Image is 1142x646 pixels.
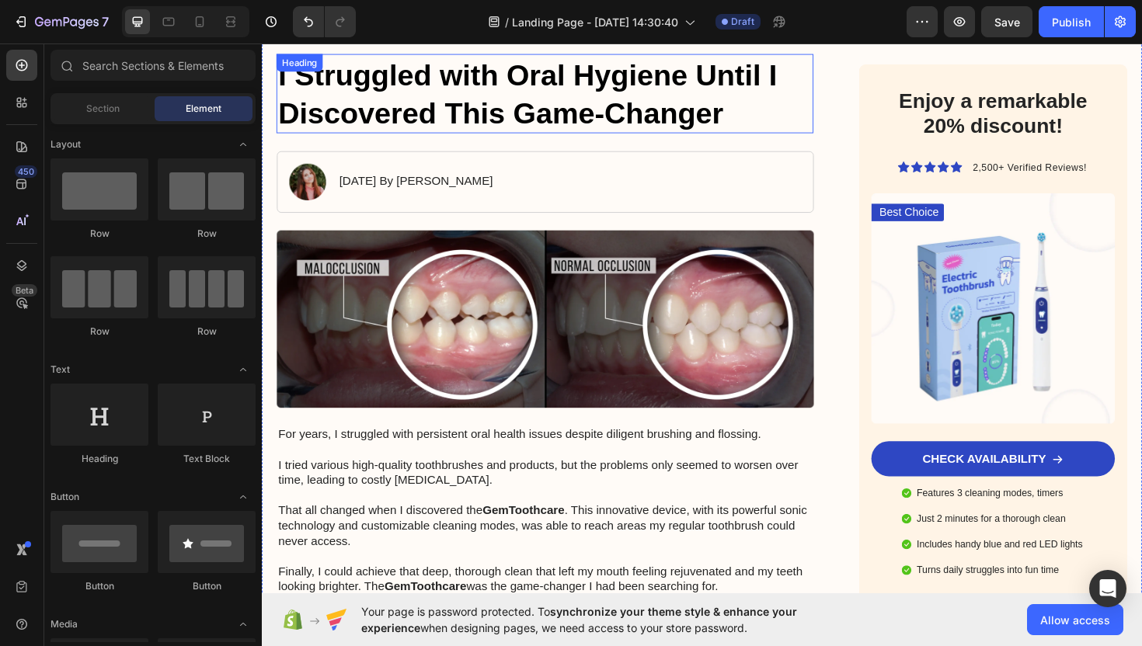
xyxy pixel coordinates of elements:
[50,137,81,151] span: Layout
[86,102,120,116] span: Section
[653,48,897,103] h2: Enjoy a remarkable 20% discount!
[753,127,873,138] span: 2,500+ Verified Reviews!
[50,50,256,81] input: Search Sections & Elements
[50,579,148,593] div: Button
[646,422,904,460] a: CHECK AVAILABILITY
[158,452,256,466] div: Text Block
[186,102,221,116] span: Element
[158,579,256,593] div: Button
[694,526,869,539] p: Includes handy blue and red LED lights
[694,471,869,484] p: Features 3 cleaning modes, timers
[6,6,116,37] button: 7
[694,553,869,566] p: Turns daily struggles into fun time
[17,408,583,585] p: For years, I struggled with persistent oral health issues despite diligent brushing and flossing....
[981,6,1032,37] button: Save
[694,498,869,512] p: Just 2 minutes for a thorough clean
[361,605,797,634] span: synchronize your theme style & enhance your experience
[1040,612,1110,628] span: Allow access
[731,15,754,29] span: Draft
[505,14,509,30] span: /
[700,434,831,450] p: CHECK AVAILABILITY
[654,173,717,189] p: Best Choice
[50,363,70,377] span: Text
[512,14,678,30] span: Landing Page - [DATE] 14:30:40
[50,452,148,466] div: Heading
[158,325,256,339] div: Row
[231,357,256,382] span: Toggle open
[130,570,217,583] strong: GemToothcare
[50,325,148,339] div: Row
[12,284,37,297] div: Beta
[262,42,1142,595] iframe: Design area
[1089,570,1126,607] div: Open Intercom Messenger
[1039,6,1104,37] button: Publish
[102,12,109,31] p: 7
[231,612,256,637] span: Toggle open
[361,603,858,636] span: Your page is password protected. To when designing pages, we need access to your store password.
[646,160,904,404] img: gempages_581776028557378316-1affa540-c0fd-4bc6-bbd2-150cef54785f.webp
[50,227,148,241] div: Row
[158,227,256,241] div: Row
[1027,604,1123,635] button: Allow access
[1052,14,1091,30] div: Publish
[50,617,78,631] span: Media
[231,132,256,157] span: Toggle open
[231,484,256,509] span: Toggle open
[293,6,356,37] div: Undo/Redo
[50,490,79,504] span: Button
[15,165,37,178] div: 450
[994,16,1020,29] span: Save
[233,489,320,502] strong: GemToothcare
